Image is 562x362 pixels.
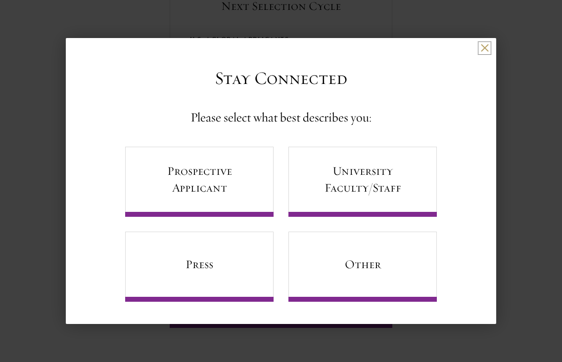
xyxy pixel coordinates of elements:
a: University Faculty/Staff [288,147,437,217]
a: Other [288,232,437,302]
a: Press [125,232,274,302]
h3: Stay Connected [215,68,347,89]
h4: Please select what best describes you: [190,108,372,127]
a: Prospective Applicant [125,147,274,217]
